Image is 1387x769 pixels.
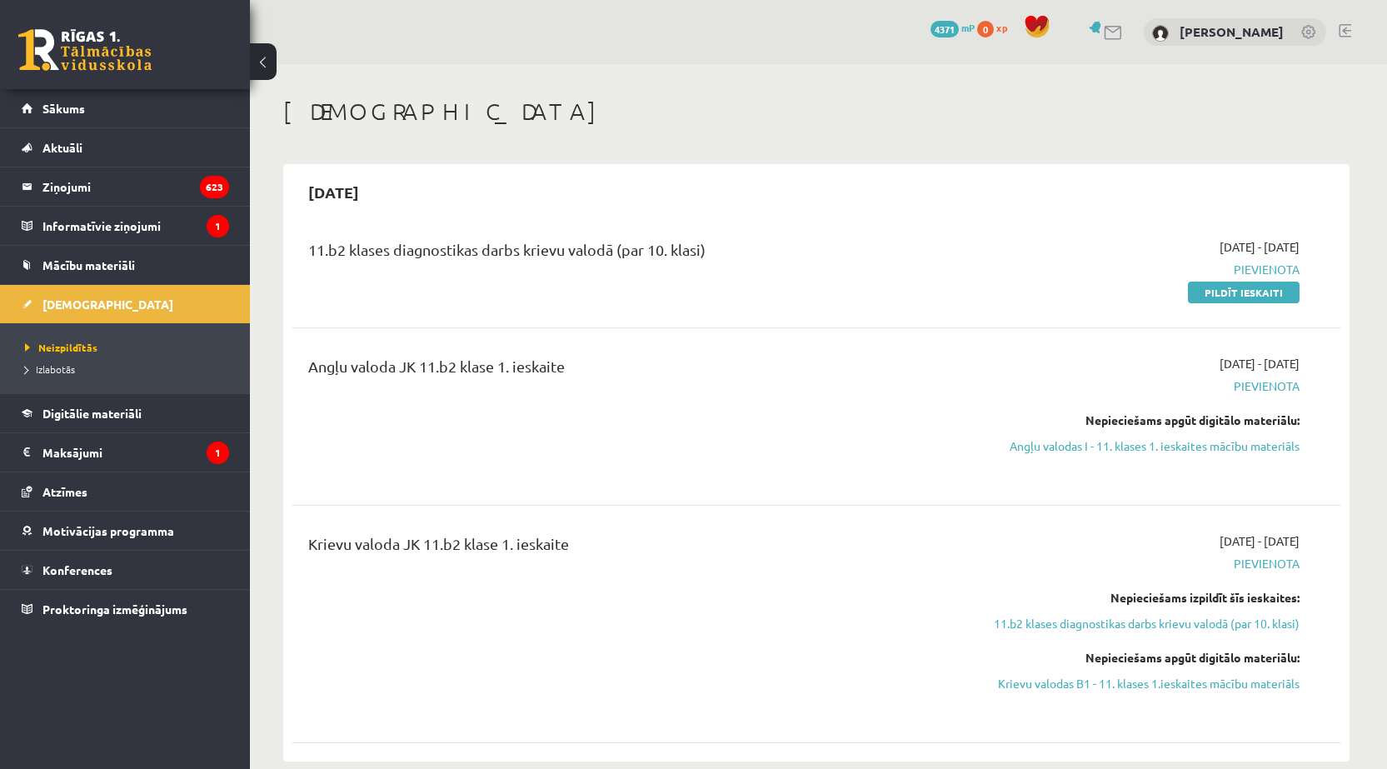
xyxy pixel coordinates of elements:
[977,21,994,37] span: 0
[200,176,229,198] i: 623
[42,167,229,206] legend: Ziņojumi
[42,433,229,472] legend: Maksājumi
[308,238,960,269] div: 11.b2 klases diagnostikas darbs krievu valodā (par 10. klasi)
[22,512,229,550] a: Motivācijas programma
[985,615,1300,632] a: 11.b2 klases diagnostikas darbs krievu valodā (par 10. klasi)
[985,589,1300,607] div: Nepieciešams izpildīt šīs ieskaites:
[308,355,960,386] div: Angļu valoda JK 11.b2 klase 1. ieskaite
[308,532,960,563] div: Krievu valoda JK 11.b2 klase 1. ieskaite
[22,207,229,245] a: Informatīvie ziņojumi1
[1220,532,1300,550] span: [DATE] - [DATE]
[207,442,229,464] i: 1
[42,406,142,421] span: Digitālie materiāli
[25,340,233,355] a: Neizpildītās
[22,551,229,589] a: Konferences
[42,484,87,499] span: Atzīmes
[22,128,229,167] a: Aktuāli
[985,377,1300,395] span: Pievienota
[42,140,82,155] span: Aktuāli
[930,21,959,37] span: 4371
[22,246,229,284] a: Mācību materiāli
[42,602,187,617] span: Proktoringa izmēģinājums
[42,257,135,272] span: Mācību materiāli
[42,207,229,245] legend: Informatīvie ziņojumi
[1180,23,1284,40] a: [PERSON_NAME]
[22,433,229,472] a: Maksājumi1
[985,675,1300,692] a: Krievu valodas B1 - 11. klases 1.ieskaites mācību materiāls
[977,21,1015,34] a: 0 xp
[996,21,1007,34] span: xp
[42,101,85,116] span: Sākums
[42,297,173,312] span: [DEMOGRAPHIC_DATA]
[25,362,75,376] span: Izlabotās
[22,285,229,323] a: [DEMOGRAPHIC_DATA]
[18,29,152,71] a: Rīgas 1. Tālmācības vidusskola
[985,649,1300,667] div: Nepieciešams apgūt digitālo materiālu:
[1220,238,1300,256] span: [DATE] - [DATE]
[985,555,1300,572] span: Pievienota
[1220,355,1300,372] span: [DATE] - [DATE]
[1188,282,1300,303] a: Pildīt ieskaiti
[22,472,229,511] a: Atzīmes
[22,89,229,127] a: Sākums
[22,167,229,206] a: Ziņojumi623
[930,21,975,34] a: 4371 mP
[22,394,229,432] a: Digitālie materiāli
[985,437,1300,455] a: Angļu valodas I - 11. klases 1. ieskaites mācību materiāls
[22,590,229,628] a: Proktoringa izmēģinājums
[283,97,1350,126] h1: [DEMOGRAPHIC_DATA]
[985,261,1300,278] span: Pievienota
[1152,25,1169,42] img: Stella Morozova
[42,562,112,577] span: Konferences
[42,523,174,538] span: Motivācijas programma
[25,341,97,354] span: Neizpildītās
[985,412,1300,429] div: Nepieciešams apgūt digitālo materiālu:
[207,215,229,237] i: 1
[961,21,975,34] span: mP
[292,172,376,212] h2: [DATE]
[25,362,233,377] a: Izlabotās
